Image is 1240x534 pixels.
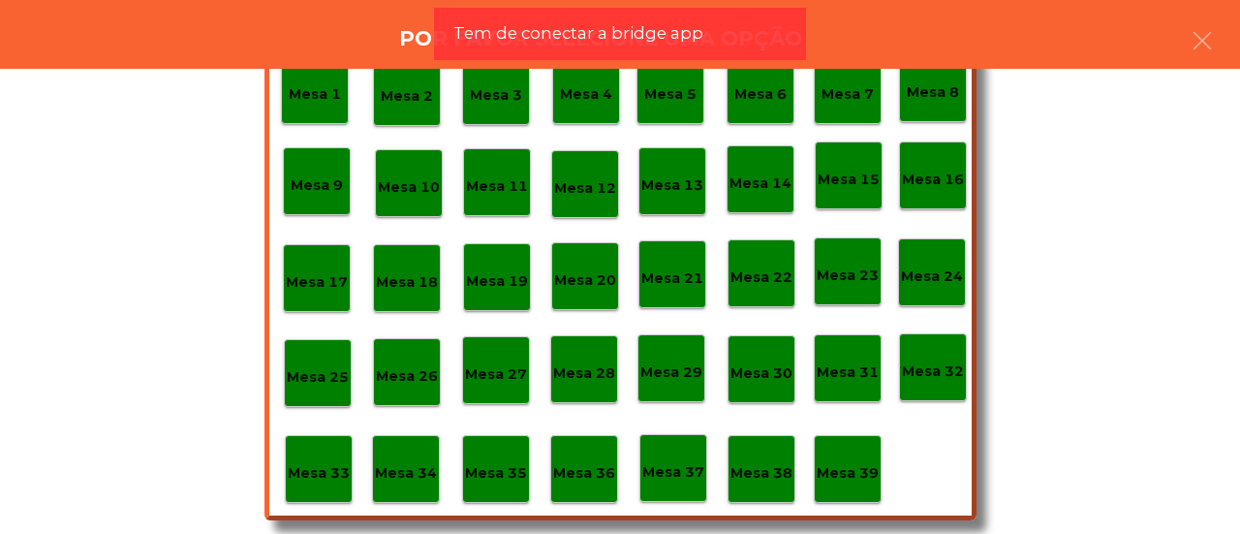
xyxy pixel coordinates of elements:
p: Mesa 19 [466,270,528,293]
p: Mesa 22 [730,267,792,289]
p: Mesa 7 [821,83,874,106]
p: Mesa 32 [902,361,964,383]
p: Mesa 36 [553,462,615,485]
p: Mesa 21 [641,267,703,290]
p: Mesa 24 [901,266,963,288]
p: Mesa 27 [465,363,527,386]
p: Mesa 29 [640,361,702,384]
p: Mesa 14 [729,173,791,195]
p: Mesa 33 [288,462,350,485]
p: Mesa 39 [817,462,879,485]
p: Mesa 11 [466,175,528,198]
p: Mesa 3 [470,84,522,107]
p: Mesa 15 [818,169,880,191]
p: Mesa 20 [554,269,616,292]
p: Mesa 38 [730,462,792,485]
h4: Por favor selecione uma opção [399,24,802,53]
p: Mesa 23 [817,265,879,287]
p: Mesa 13 [641,174,703,197]
p: Mesa 25 [287,366,349,389]
p: Mesa 18 [376,271,438,294]
p: Mesa 9 [291,174,343,197]
p: Mesa 10 [378,176,440,199]
p: Mesa 26 [376,365,438,388]
span: Tem de conectar a bridge app [453,21,703,46]
p: Mesa 17 [286,271,348,294]
p: Mesa 6 [734,83,787,106]
p: Mesa 35 [465,462,527,485]
p: Mesa 5 [644,83,697,106]
p: Mesa 31 [817,361,879,384]
p: Mesa 12 [554,177,616,200]
p: Mesa 8 [907,81,959,104]
p: Mesa 34 [375,462,437,485]
p: Mesa 16 [902,169,964,191]
p: Mesa 1 [289,83,341,106]
p: Mesa 28 [553,362,615,385]
p: Mesa 37 [642,461,704,484]
p: Mesa 30 [730,362,792,385]
p: Mesa 2 [381,85,433,108]
p: Mesa 4 [560,83,612,106]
